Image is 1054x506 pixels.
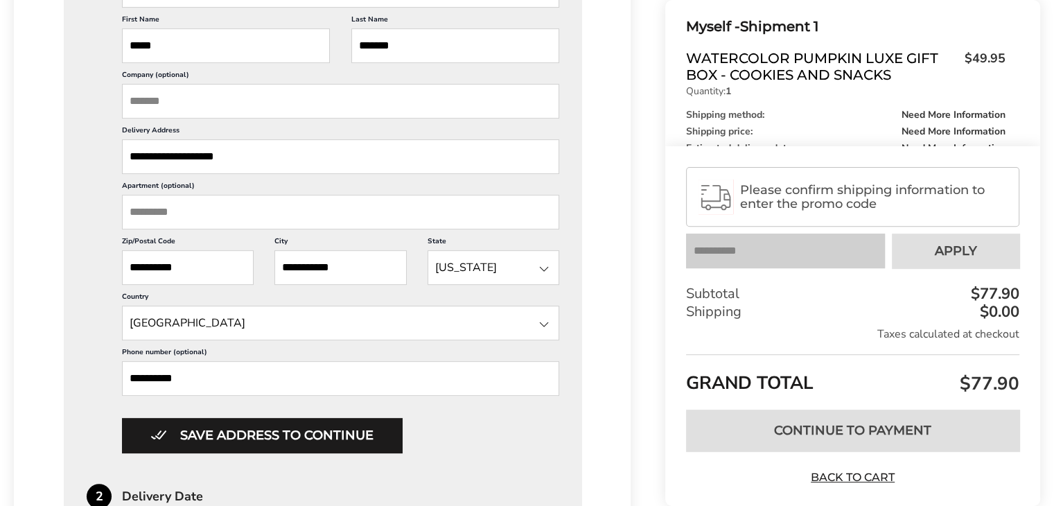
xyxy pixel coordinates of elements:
label: State [428,236,559,250]
div: $77.90 [967,286,1019,302]
label: City [274,236,406,250]
label: Delivery Address [122,125,559,139]
span: Need More Information [902,110,1005,120]
input: Apartment [122,195,559,229]
a: Watercolor Pumpkin Luxe Gift Box - Cookies and Snacks$49.95 [686,50,1005,83]
input: Delivery Address [122,139,559,174]
p: Quantity: [686,87,1005,96]
div: $0.00 [976,304,1019,320]
div: Subtotal [686,285,1019,303]
span: Need More Information [902,143,1005,153]
input: Company [122,84,559,119]
div: Shipment 1 [686,15,1005,38]
button: Button save address [122,418,402,453]
input: Last Name [351,28,560,63]
a: Back to Cart [805,470,902,485]
label: Company (optional) [122,70,559,84]
input: State [122,306,559,340]
label: First Name [122,15,331,28]
span: Need More Information [902,127,1005,137]
input: First Name [122,28,330,63]
div: Delivery Date [122,490,582,503]
span: $77.90 [956,372,1019,396]
button: Continue to Payment [686,410,1019,451]
span: $49.95 [958,50,1005,80]
label: Zip/Postal Code [122,236,254,250]
div: Taxes calculated at checkout [686,326,1019,342]
input: City [274,250,406,285]
input: ZIP [122,250,254,285]
input: State [428,250,559,285]
div: GRAND TOTAL [686,354,1019,399]
span: Watercolor Pumpkin Luxe Gift Box - Cookies and Snacks [686,50,958,83]
div: Shipping method: [686,110,1005,120]
span: Myself - [686,18,740,35]
strong: 1 [726,85,731,98]
div: Shipping price: [686,127,1005,137]
div: Estimated delivery date: [686,143,1005,153]
button: Apply [892,234,1019,268]
label: Country [122,292,559,306]
span: Apply [935,245,977,257]
label: Last Name [351,15,560,28]
label: Apartment (optional) [122,181,559,195]
label: Phone number (optional) [122,347,559,361]
span: Please confirm shipping information to enter the promo code [740,183,1007,211]
div: Shipping [686,303,1019,321]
